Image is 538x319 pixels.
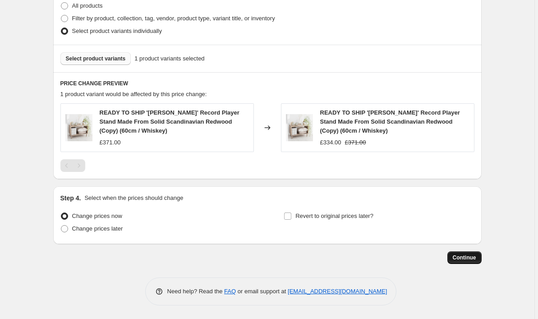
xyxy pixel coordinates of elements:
h2: Step 4. [60,194,81,203]
button: Select product variants [60,52,131,65]
button: Continue [447,251,482,264]
strike: £371.00 [345,138,366,147]
span: All products [72,2,103,9]
span: READY TO SHIP '[PERSON_NAME]' Record Player Stand Made From Solid Scandinavian Redwood (Copy) (60... [100,109,239,134]
img: il_fullxfull.4442795747_ovpe_80x.jpg [65,114,92,141]
span: 1 product variants selected [134,54,204,63]
a: FAQ [224,288,236,295]
span: Change prices later [72,225,123,232]
span: Select product variants [66,55,126,62]
span: 1 product variant would be affected by this price change: [60,91,207,97]
h6: PRICE CHANGE PREVIEW [60,80,474,87]
a: [EMAIL_ADDRESS][DOMAIN_NAME] [288,288,387,295]
span: Revert to original prices later? [295,213,373,219]
div: £371.00 [100,138,121,147]
p: Select when the prices should change [84,194,183,203]
span: Need help? Read the [167,288,225,295]
div: £334.00 [320,138,341,147]
span: or email support at [236,288,288,295]
span: Continue [453,254,476,261]
span: READY TO SHIP '[PERSON_NAME]' Record Player Stand Made From Solid Scandinavian Redwood (Copy) (60... [320,109,460,134]
nav: Pagination [60,159,85,172]
span: Filter by product, collection, tag, vendor, product type, variant title, or inventory [72,15,275,22]
span: Change prices now [72,213,122,219]
span: Select product variants individually [72,28,162,34]
img: il_fullxfull.4442795747_ovpe_80x.jpg [286,114,313,141]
